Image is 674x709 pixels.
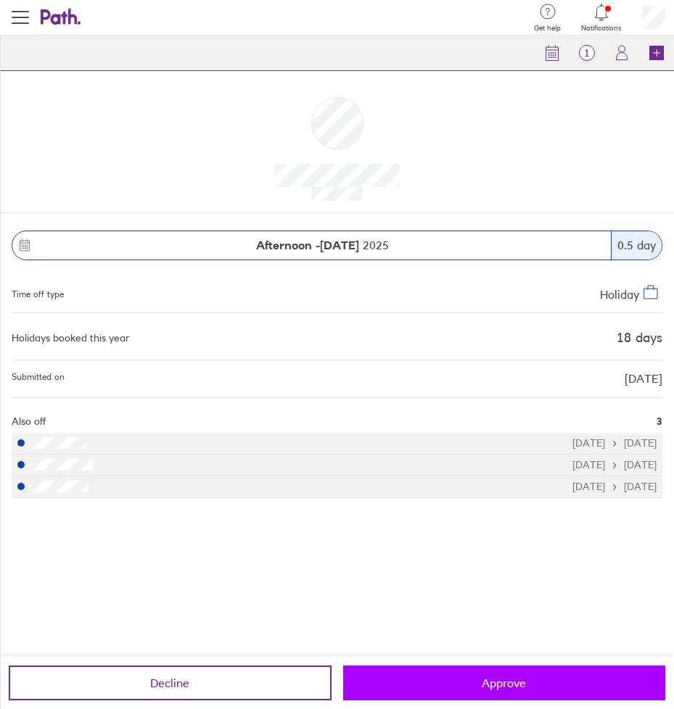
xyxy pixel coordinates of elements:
button: Approve [343,666,666,700]
a: 1 [570,36,604,70]
div: 18 days [617,331,662,346]
span: Also off [12,415,46,427]
span: Submitted on [12,372,65,385]
a: Notifications [581,2,622,33]
span: Notifications [581,24,622,33]
span: 2025 [256,239,389,252]
span: 1 [570,47,604,59]
button: Decline [9,666,332,700]
div: [DATE] [DATE] [572,481,657,492]
div: Time off type [12,283,64,301]
span: [DATE] [625,372,662,385]
div: [DATE] [DATE] [572,437,657,449]
span: Approve [482,676,526,689]
strong: Afternoon - [256,238,320,252]
div: Holidays booked this year [12,332,130,344]
span: Get help [534,24,561,33]
span: Decline [150,676,189,689]
div: [DATE] [DATE] [572,459,657,470]
strong: [DATE] [320,238,359,252]
span: 3 [657,415,662,427]
span: Holiday [600,286,639,301]
div: 0.5 day [611,231,662,260]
